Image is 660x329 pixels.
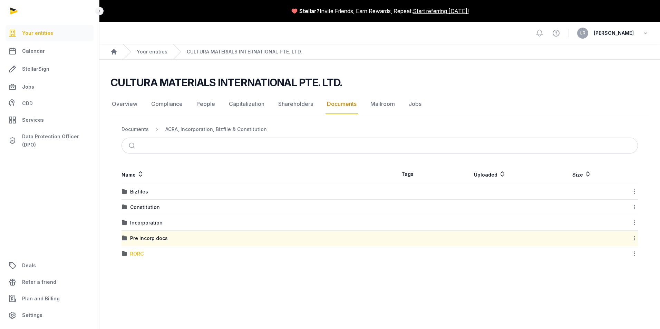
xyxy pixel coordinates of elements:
th: Uploaded [435,164,545,184]
nav: Breadcrumb [122,121,638,138]
th: Name [122,164,380,184]
span: StellarSign [22,65,49,73]
nav: Breadcrumb [99,44,660,60]
button: LR [577,28,588,39]
span: Settings [22,311,42,319]
span: Stellar? [299,7,320,15]
span: Data Protection Officer (DPO) [22,132,91,149]
a: Documents [326,94,358,114]
a: Capitalization [227,94,266,114]
nav: Tabs [110,94,649,114]
a: Deals [6,257,94,274]
th: Tags [380,164,435,184]
iframe: Chat Widget [536,249,660,329]
a: Refer a friend [6,274,94,290]
a: Data Protection Officer (DPO) [6,130,94,152]
a: CDD [6,97,94,110]
a: Overview [110,94,139,114]
span: Refer a friend [22,278,56,286]
div: RORC [130,250,144,257]
a: Your entities [6,25,94,41]
a: Start referring [DATE]! [413,7,469,15]
a: People [195,94,216,114]
a: Compliance [150,94,184,114]
a: Plan and Billing [6,290,94,307]
a: Jobs [6,79,94,95]
a: Mailroom [369,94,396,114]
span: [PERSON_NAME] [594,29,634,37]
span: CDD [22,99,33,108]
a: Settings [6,307,94,323]
div: Incorporation [130,219,163,226]
span: Your entities [22,29,53,37]
div: Constitution [130,204,160,211]
div: ACRA, Incorporation, Bizfile & Constitution [165,126,267,133]
span: Calendar [22,47,45,55]
a: Your entities [137,48,167,55]
span: Services [22,116,44,124]
img: folder.svg [122,220,127,226]
a: Services [6,112,94,128]
span: Jobs [22,83,34,91]
span: Deals [22,261,36,270]
button: Submit [125,138,141,153]
img: folder.svg [122,236,127,241]
a: Jobs [407,94,423,114]
span: LR [580,31,585,35]
th: Size [545,164,619,184]
img: folder.svg [122,251,127,257]
h2: CULTURA MATERIALS INTERNATIONAL PTE. LTD. [110,76,342,89]
a: Shareholders [277,94,314,114]
div: Bizfiles [130,188,148,195]
img: folder.svg [122,189,127,195]
div: Pre incorp docs [130,235,168,242]
a: StellarSign [6,61,94,77]
span: Plan and Billing [22,295,60,303]
a: Calendar [6,43,94,59]
img: folder.svg [122,205,127,210]
div: Documents [122,126,149,133]
a: CULTURA MATERIALS INTERNATIONAL PTE. LTD. [187,48,302,55]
